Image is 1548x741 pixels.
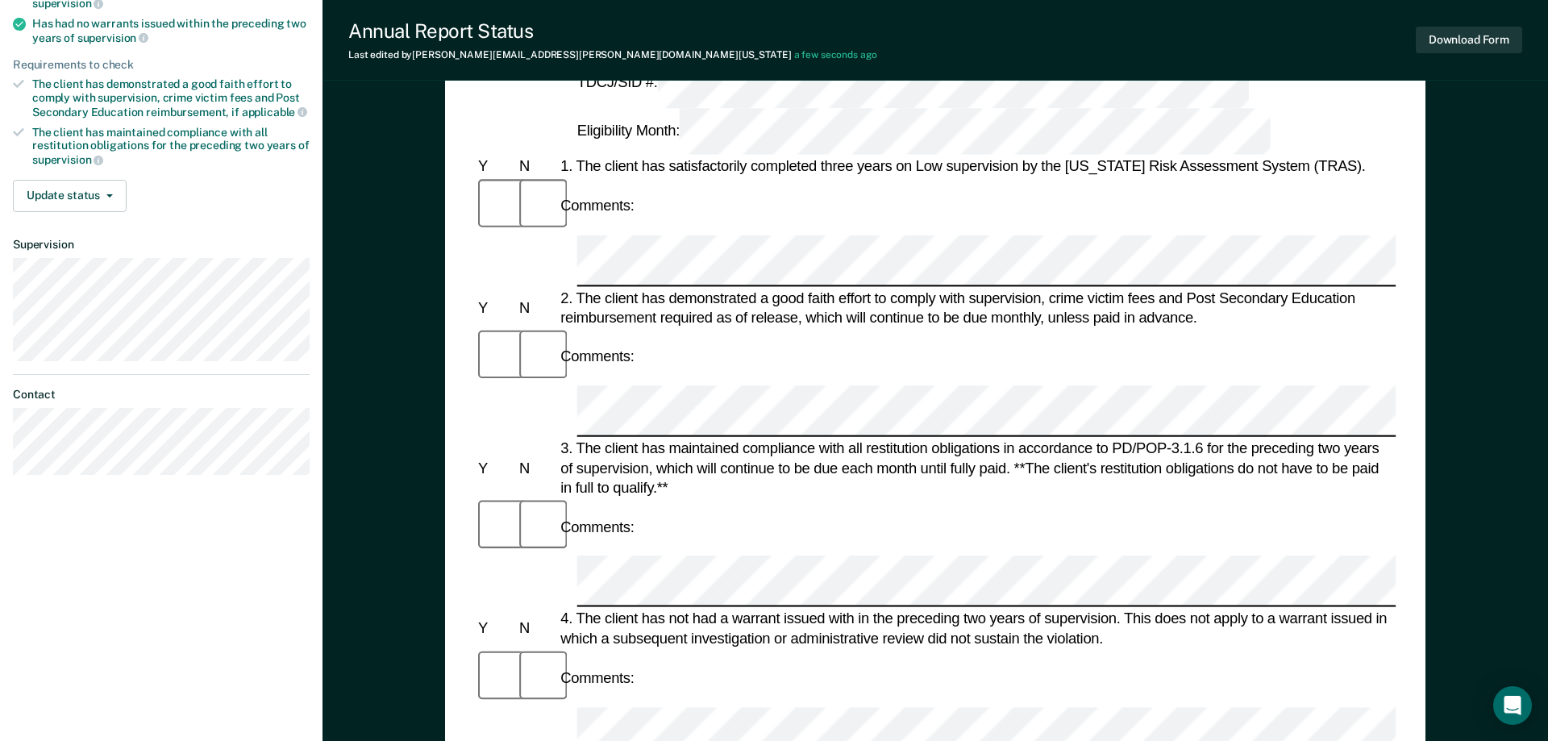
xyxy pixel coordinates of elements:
div: N [516,298,557,318]
div: Y [475,298,516,318]
span: supervision [77,31,148,44]
div: 4. The client has not had a warrant issued with in the preceding two years of supervision. This d... [557,609,1396,648]
span: applicable [242,106,307,119]
div: Y [475,156,516,177]
div: Y [475,458,516,478]
div: N [516,618,557,639]
div: Comments: [557,196,637,216]
div: Last edited by [PERSON_NAME][EMAIL_ADDRESS][PERSON_NAME][DOMAIN_NAME][US_STATE] [348,49,877,60]
button: Download Form [1416,27,1522,53]
div: Eligibility Month: [574,108,1275,156]
div: N [516,156,557,177]
div: Annual Report Status [348,19,877,43]
div: 2. The client has demonstrated a good faith effort to comply with supervision, crime victim fees ... [557,288,1396,327]
div: Has had no warrants issued within the preceding two years of [32,17,310,44]
div: Requirements to check [13,58,310,72]
div: Comments: [557,347,637,367]
div: The client has demonstrated a good faith effort to comply with supervision, crime victim fees and... [32,77,310,119]
div: Y [475,618,516,639]
dt: Contact [13,388,310,402]
span: supervision [32,153,103,166]
span: a few seconds ago [794,49,877,60]
div: 1. The client has satisfactorily completed three years on Low supervision by the [US_STATE] Risk ... [557,156,1396,177]
div: Comments: [557,517,637,537]
div: Comments: [557,668,637,688]
div: Open Intercom Messenger [1493,686,1532,725]
div: N [516,458,557,478]
button: Update status [13,180,127,212]
div: 3. The client has maintained compliance with all restitution obligations in accordance to PD/POP-... [557,438,1396,497]
div: The client has maintained compliance with all restitution obligations for the preceding two years of [32,126,310,167]
dt: Supervision [13,238,310,252]
div: TDCJ/SID #: [574,60,1252,108]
